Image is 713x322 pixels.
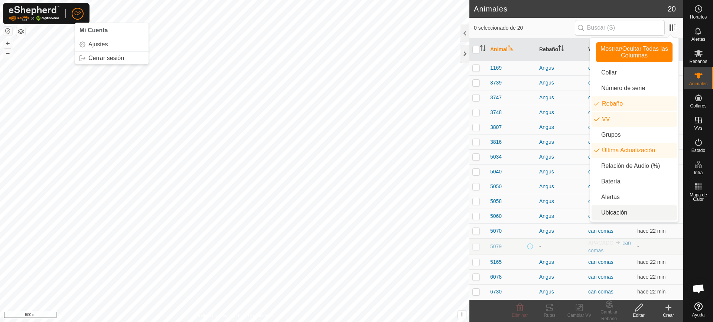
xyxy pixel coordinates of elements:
[539,197,582,205] div: Angus
[88,55,124,61] span: Cerrar sesión
[490,212,502,220] span: 5060
[490,227,502,235] span: 5070
[74,10,81,17] span: C2
[692,313,705,317] span: Ayuda
[79,27,108,33] span: Mi Cuenta
[588,94,613,100] a: can comas
[637,274,665,280] span: 26 sept 2025, 13:38
[596,42,673,62] button: Mostrar/Ocultar Todas las Columnas
[637,228,665,234] span: 26 sept 2025, 13:38
[196,312,239,319] a: Política de Privacidad
[539,227,582,235] div: Angus
[9,6,59,21] img: Logo Gallagher
[75,39,149,50] a: Ajustes
[490,183,502,190] span: 5050
[539,273,582,281] div: Angus
[592,127,677,142] li: common.btn.groups
[588,169,613,175] a: can comas
[691,37,705,42] span: Alertas
[539,64,582,72] div: Angus
[588,240,613,246] span: APAGADO
[585,39,634,61] th: VV
[3,27,12,36] button: Restablecer Mapa
[588,65,613,71] a: can comas
[558,46,564,52] p-sorticon: Activar para ordenar
[490,273,502,281] span: 6078
[592,159,677,173] li: enum.columnList.audioRatio
[689,59,707,64] span: Rebaños
[490,79,502,87] span: 3739
[539,258,582,266] div: Angus
[588,154,613,160] a: can comas
[588,139,613,145] a: can comas
[592,81,677,96] li: neckband.label.serialNumber
[490,168,502,176] span: 5040
[539,168,582,176] div: Angus
[539,109,582,116] div: Angus
[592,174,677,189] li: neckband.label.battery
[248,312,273,319] a: Contáctenos
[592,190,677,205] li: animal.label.alerts
[539,79,582,87] div: Angus
[539,212,582,220] div: Angus
[588,289,613,295] a: can comas
[588,109,613,115] a: can comas
[490,243,502,250] span: 5079
[684,299,713,320] a: Ayuda
[539,153,582,161] div: Angus
[691,148,705,153] span: Estado
[592,205,677,220] li: common.label.location
[16,27,25,36] button: Capas del Mapa
[592,112,677,127] li: vp.label.vp
[539,288,582,296] div: Angus
[564,312,594,319] div: Cambiar VV
[490,138,502,146] span: 3816
[588,80,613,86] a: can comas
[490,94,502,102] span: 3747
[461,311,463,318] span: i
[654,312,683,319] div: Crear
[490,197,502,205] span: 5058
[588,274,613,280] a: can comas
[690,15,707,19] span: Horarios
[539,243,582,250] div: -
[592,65,677,80] li: neckband.label.title
[539,123,582,131] div: Angus
[588,198,613,204] a: can comas
[588,228,613,234] a: can comas
[575,20,665,36] input: Buscar (S)
[512,313,528,318] span: Eliminar
[694,170,703,175] span: Infra
[3,39,12,48] button: +
[588,124,613,130] a: can comas
[487,39,536,61] th: Animal
[490,123,502,131] span: 3807
[694,126,702,130] span: VVs
[686,193,711,202] span: Mapa de Calor
[668,3,676,14] span: 20
[637,259,665,265] span: 26 sept 2025, 13:38
[474,24,575,32] span: 0 seleccionado de 20
[480,46,486,52] p-sorticon: Activar para ordenar
[615,239,621,245] img: hasta
[490,109,502,116] span: 3748
[689,82,707,86] span: Animales
[539,138,582,146] div: Angus
[588,213,613,219] a: can comas
[536,39,585,61] th: Rebaño
[508,46,514,52] p-sorticon: Activar para ordenar
[599,46,669,59] span: Mostrar/Ocultar Todas las Columnas
[458,311,466,319] button: i
[687,278,710,300] div: Chat abierto
[535,312,564,319] div: Rutas
[88,42,108,47] span: Ajustes
[490,153,502,161] span: 5034
[474,4,668,13] h2: Animales
[539,183,582,190] div: Angus
[592,96,677,111] li: mob.label.mob
[588,240,631,253] a: can comas
[75,52,149,64] li: Cerrar sesión
[3,49,12,57] button: –
[490,64,502,72] span: 1169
